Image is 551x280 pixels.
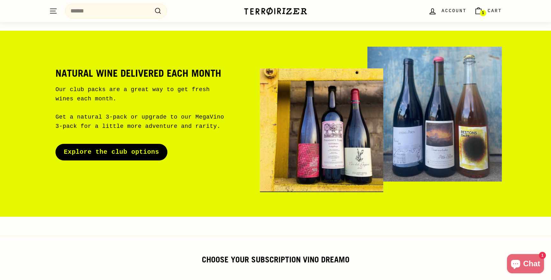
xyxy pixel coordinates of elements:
inbox-online-store-chat: Shopify online store chat [505,254,546,275]
a: Cart [470,2,506,20]
a: Account [424,2,470,20]
p: Our club packs are a great way to get fresh wines each month. Get a natural 3-pack or upgrade to ... [55,85,225,131]
span: 1 [482,11,484,15]
span: Cart [488,7,502,14]
h2: Natural wine delivered each month [55,68,225,79]
span: Account [442,7,467,14]
a: Explore the club options [55,144,167,160]
h2: Choose your subscription vino dreamo [49,255,502,264]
